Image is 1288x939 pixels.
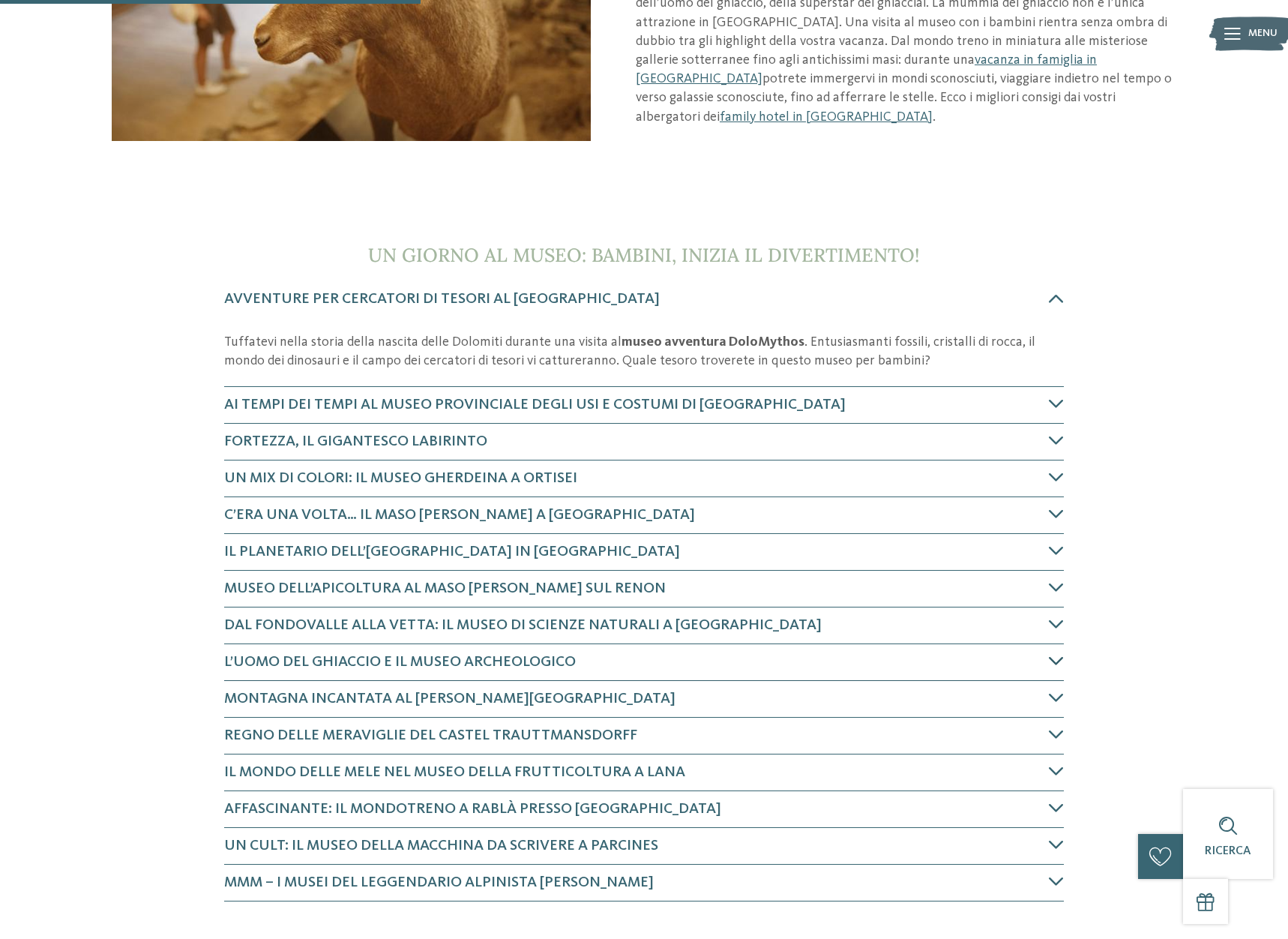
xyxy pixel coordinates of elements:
[224,471,577,486] span: Un mix di colori: il Museo Gherdeina a Ortisei
[622,335,804,349] strong: museo avventura DoloMythos
[224,655,576,670] span: L’uomo del ghiaccio e il museo archeologico
[224,581,666,596] span: Museo dell’apicoltura al Maso [PERSON_NAME] sul Renon
[224,618,822,633] span: Dal fondovalle alla vetta: il Museo di scienze naturali a [GEOGRAPHIC_DATA]
[224,802,721,817] span: Affascinante: il Mondotreno a Rablà presso [GEOGRAPHIC_DATA]
[224,765,685,780] span: Il mondo delle mele nel Museo della frutticoltura a Lana
[224,434,487,449] span: Fortezza, il gigantesco labirinto
[224,691,675,706] span: Montagna incantata al [PERSON_NAME][GEOGRAPHIC_DATA]
[1205,845,1251,857] span: Ricerca
[720,110,933,124] a: family hotel in [GEOGRAPHIC_DATA]
[224,544,680,559] span: Il planetario dell’[GEOGRAPHIC_DATA] in [GEOGRAPHIC_DATA]
[224,397,846,412] span: Ai tempi dei tempi al museo provinciale degli usi e costumi di [GEOGRAPHIC_DATA]
[224,333,1064,370] p: Tuffatevi nella storia della nascita delle Dolomiti durante una visita al . Entusiasmanti fossili...
[224,728,637,743] span: Regno delle meraviglie del Castel Trauttmansdorff
[224,875,654,890] span: MMM – I musei del leggendario alpinista [PERSON_NAME]
[224,838,658,853] span: Un cult: il Museo della macchina da scrivere a Parcines
[224,508,695,523] span: C’era una volta… Il Maso [PERSON_NAME] a [GEOGRAPHIC_DATA]
[368,243,920,267] span: Un giorno al museo: bambini, inizia il divertimento!
[224,292,660,307] span: Avventure per cercatori di tesori al [GEOGRAPHIC_DATA]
